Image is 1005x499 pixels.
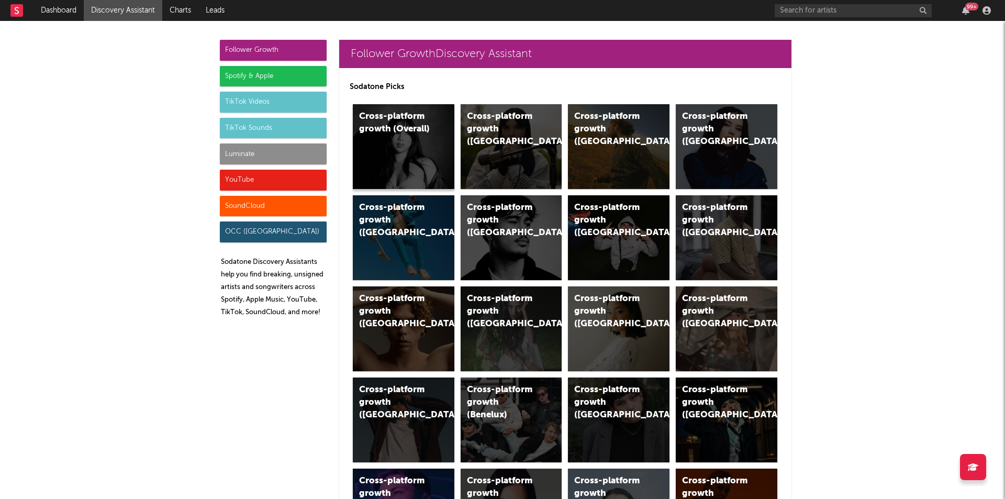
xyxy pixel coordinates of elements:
a: Cross-platform growth ([GEOGRAPHIC_DATA]) [676,195,777,280]
div: Cross-platform growth ([GEOGRAPHIC_DATA]) [682,202,753,239]
div: TikTok Sounds [220,118,327,139]
div: Cross-platform growth ([GEOGRAPHIC_DATA]) [467,110,538,148]
a: Cross-platform growth ([GEOGRAPHIC_DATA]) [461,104,562,189]
div: Cross-platform growth ([GEOGRAPHIC_DATA]) [359,293,430,330]
div: Luminate [220,143,327,164]
div: Cross-platform growth ([GEOGRAPHIC_DATA]) [574,384,645,422]
a: Cross-platform growth ([GEOGRAPHIC_DATA]) [568,286,669,371]
div: Cross-platform growth ([GEOGRAPHIC_DATA]) [467,202,538,239]
a: Cross-platform growth (Benelux) [461,378,562,462]
div: Cross-platform growth ([GEOGRAPHIC_DATA]) [682,293,753,330]
a: Cross-platform growth ([GEOGRAPHIC_DATA]) [353,286,454,371]
input: Search for artists [775,4,932,17]
div: Cross-platform growth ([GEOGRAPHIC_DATA]/GSA) [574,202,645,239]
a: Cross-platform growth ([GEOGRAPHIC_DATA]) [676,104,777,189]
div: Cross-platform growth ([GEOGRAPHIC_DATA]) [682,110,753,148]
a: Cross-platform growth ([GEOGRAPHIC_DATA]) [353,378,454,462]
a: Cross-platform growth (Overall) [353,104,454,189]
div: YouTube [220,170,327,191]
div: Cross-platform growth ([GEOGRAPHIC_DATA]) [359,202,430,239]
div: Cross-platform growth ([GEOGRAPHIC_DATA]) [574,110,645,148]
div: Cross-platform growth ([GEOGRAPHIC_DATA]) [359,384,430,422]
p: Sodatone Picks [350,81,781,93]
div: Cross-platform growth (Benelux) [467,384,538,422]
a: Cross-platform growth ([GEOGRAPHIC_DATA]) [568,104,669,189]
div: Cross-platform growth (Overall) [359,110,430,136]
div: TikTok Videos [220,92,327,113]
div: 99 + [965,3,978,10]
a: Cross-platform growth ([GEOGRAPHIC_DATA]/GSA) [568,195,669,280]
a: Cross-platform growth ([GEOGRAPHIC_DATA]) [461,195,562,280]
a: Cross-platform growth ([GEOGRAPHIC_DATA]) [568,378,669,462]
div: Cross-platform growth ([GEOGRAPHIC_DATA]) [574,293,645,330]
a: Cross-platform growth ([GEOGRAPHIC_DATA]) [353,195,454,280]
a: Follower GrowthDiscovery Assistant [339,40,791,68]
div: Cross-platform growth ([GEOGRAPHIC_DATA]) [467,293,538,330]
div: Cross-platform growth ([GEOGRAPHIC_DATA]) [682,384,753,422]
div: Spotify & Apple [220,66,327,87]
div: SoundCloud [220,196,327,217]
div: OCC ([GEOGRAPHIC_DATA]) [220,221,327,242]
div: Follower Growth [220,40,327,61]
a: Cross-platform growth ([GEOGRAPHIC_DATA]) [461,286,562,371]
a: Cross-platform growth ([GEOGRAPHIC_DATA]) [676,378,777,462]
button: 99+ [962,6,969,15]
a: Cross-platform growth ([GEOGRAPHIC_DATA]) [676,286,777,371]
p: Sodatone Discovery Assistants help you find breaking, unsigned artists and songwriters across Spo... [221,256,327,319]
